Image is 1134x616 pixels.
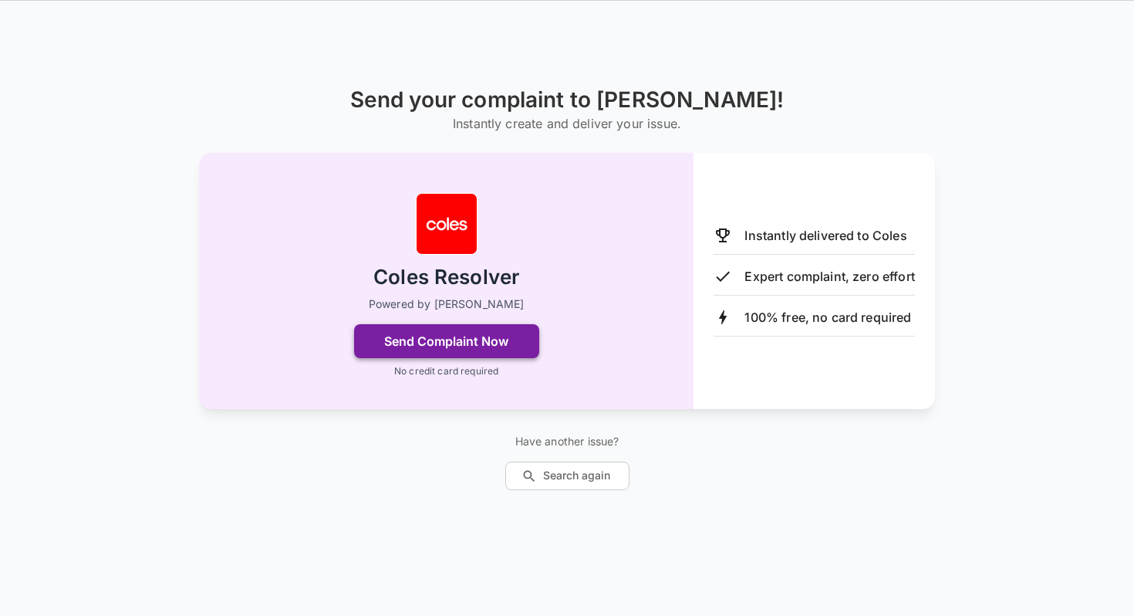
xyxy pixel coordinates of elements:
[369,296,525,312] p: Powered by [PERSON_NAME]
[350,87,785,113] h1: Send your complaint to [PERSON_NAME]!
[373,264,519,291] h2: Coles Resolver
[354,324,539,358] button: Send Complaint Now
[744,267,914,286] p: Expert complaint, zero effort
[505,462,629,490] button: Search again
[350,113,785,134] h6: Instantly create and deliver your issue.
[505,434,629,449] p: Have another issue?
[744,308,911,327] p: 100% free, no card required
[394,364,498,378] p: No credit card required
[744,226,906,245] p: Instantly delivered to Coles
[416,193,478,255] img: Coles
